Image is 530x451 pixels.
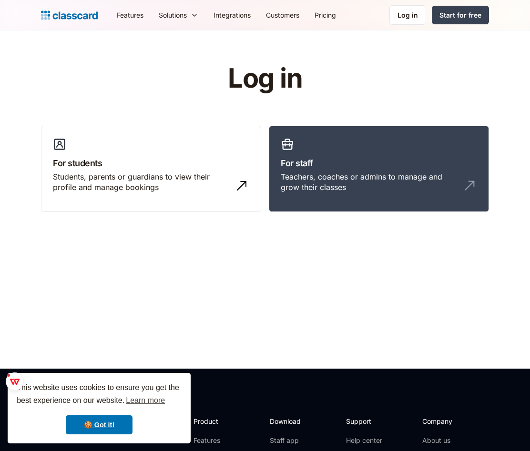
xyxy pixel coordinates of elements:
div: Solutions [159,10,187,20]
span: This website uses cookies to ensure you get the best experience on our website. [17,382,182,408]
a: Start for free [432,6,489,24]
a: Pricing [307,4,344,26]
a: Customers [258,4,307,26]
a: Staff app [270,436,309,445]
div: cookieconsent [8,373,191,443]
a: Features [109,4,151,26]
div: Students, parents or guardians to view their profile and manage bookings [53,171,230,193]
div: Start for free [439,10,481,20]
h3: For students [53,157,249,170]
h1: Log in [114,64,417,93]
a: Features [194,436,245,445]
div: Solutions [151,4,206,26]
a: learn more about cookies [124,393,166,408]
a: For staffTeachers, coaches or admins to manage and grow their classes [269,126,489,212]
h2: Support [346,416,385,426]
div: Log in [397,10,418,20]
h3: For staff [281,157,477,170]
h2: Product [194,416,245,426]
h2: Company [422,416,486,426]
a: home [41,9,98,22]
a: Integrations [206,4,258,26]
a: Log in [389,5,426,25]
a: dismiss cookie message [66,415,132,434]
a: About us [422,436,486,445]
a: Help center [346,436,385,445]
div: Teachers, coaches or admins to manage and grow their classes [281,171,458,193]
h2: Download [270,416,309,426]
a: For studentsStudents, parents or guardians to view their profile and manage bookings [41,126,261,212]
